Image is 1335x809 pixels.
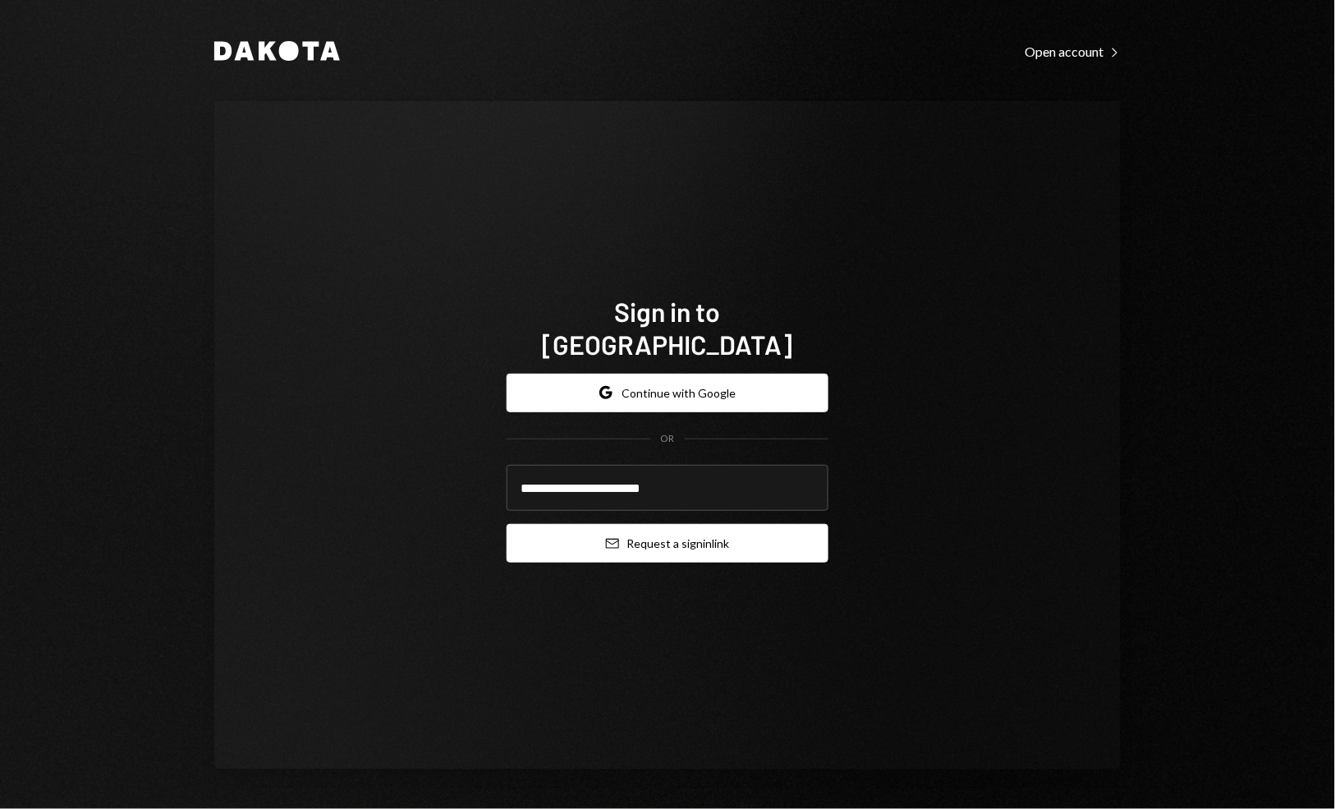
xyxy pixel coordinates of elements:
[507,374,828,412] button: Continue with Google
[507,524,828,563] button: Request a signinlink
[1025,42,1121,60] a: Open account
[1025,44,1121,60] div: Open account
[507,295,828,361] h1: Sign in to [GEOGRAPHIC_DATA]
[661,432,675,446] div: OR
